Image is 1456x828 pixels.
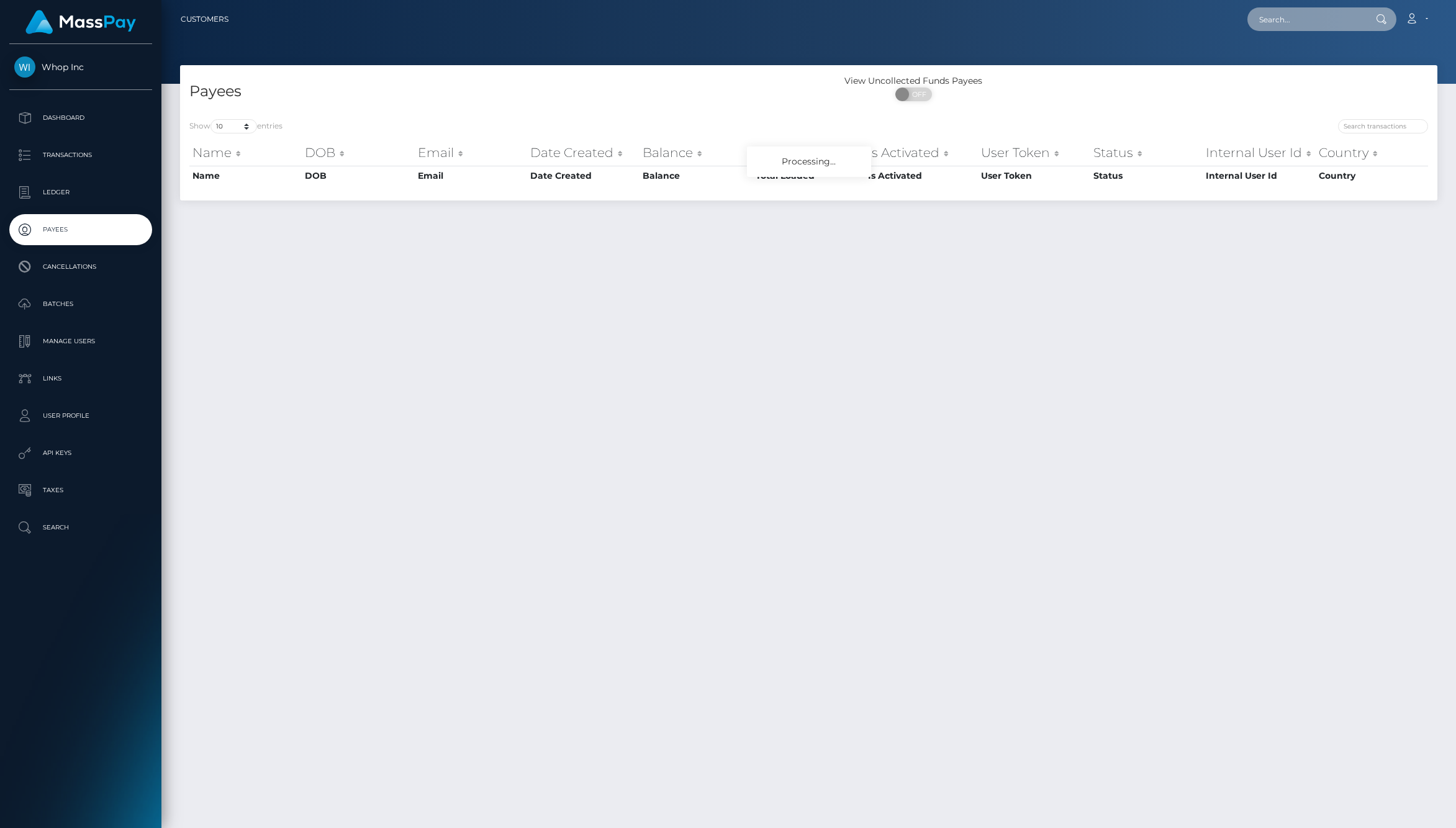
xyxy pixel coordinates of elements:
th: Country [1316,166,1428,186]
th: Internal User Id [1203,166,1315,186]
th: Name [189,140,302,165]
div: Processing... [747,146,871,177]
img: MassPay Logo [25,10,136,34]
p: Batches [14,295,147,313]
th: User Token [978,140,1090,165]
p: Taxes [14,481,147,500]
p: Payees [14,220,147,239]
a: Search [9,512,152,543]
a: Manage Users [9,326,152,357]
a: Transactions [9,140,152,171]
p: Search [14,518,147,537]
th: Date Created [527,140,640,165]
th: DOB [302,140,414,165]
a: Payees [9,214,152,245]
th: Internal User Id [1203,140,1315,165]
div: View Uncollected Funds Payees [809,74,1019,88]
a: Batches [9,289,152,320]
th: DOB [302,166,414,186]
a: Cancellations [9,251,152,282]
img: Whop Inc [14,56,35,78]
th: Date Created [527,166,640,186]
span: OFF [902,88,933,101]
a: Ledger [9,177,152,208]
th: Is Activated [865,140,977,165]
label: Show entries [189,119,283,133]
th: User Token [978,166,1090,186]
p: Links [14,369,147,388]
p: Dashboard [14,109,147,127]
th: Balance [640,166,752,186]
th: Email [415,140,527,165]
a: API Keys [9,438,152,469]
p: Cancellations [14,258,147,276]
input: Search... [1247,7,1364,31]
h4: Payees [189,81,800,102]
span: Whop Inc [9,61,152,73]
a: Customers [181,6,228,32]
select: Showentries [210,119,257,133]
a: User Profile [9,400,152,431]
p: Transactions [14,146,147,164]
th: Country [1316,140,1428,165]
p: API Keys [14,444,147,462]
th: Email [415,166,527,186]
th: Name [189,166,302,186]
a: Dashboard [9,102,152,133]
p: User Profile [14,407,147,425]
p: Manage Users [14,332,147,351]
a: Taxes [9,475,152,506]
th: Total Loaded [753,140,865,165]
th: Status [1090,166,1203,186]
input: Search transactions [1338,119,1428,133]
th: Is Activated [865,166,977,186]
p: Ledger [14,183,147,202]
th: Balance [640,140,752,165]
a: Links [9,363,152,394]
th: Status [1090,140,1203,165]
